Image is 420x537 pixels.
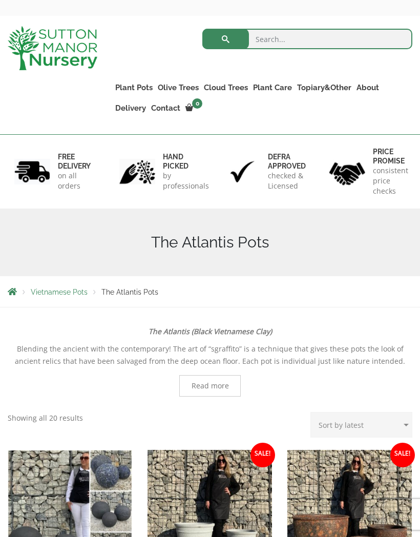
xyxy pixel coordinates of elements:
[113,101,149,115] a: Delivery
[268,152,306,171] h6: Defra approved
[202,29,412,49] input: Search...
[192,98,202,109] span: 0
[329,156,365,187] img: 4.jpg
[155,80,201,95] a: Olive Trees
[224,159,260,185] img: 3.jpg
[58,152,91,171] h6: FREE DELIVERY
[149,326,272,336] strong: The Atlantis (Black Vietnamese Clay)
[201,80,250,95] a: Cloud Trees
[250,443,275,467] span: Sale!
[149,101,183,115] a: Contact
[58,171,91,191] p: on all orders
[250,80,295,95] a: Plant Care
[183,101,205,115] a: 0
[295,80,354,95] a: Topiary&Other
[373,166,408,196] p: consistent price checks
[8,26,97,70] img: logo
[268,171,306,191] p: checked & Licensed
[31,288,88,296] a: Vietnamese Pots
[373,147,408,166] h6: Price promise
[101,288,158,296] span: The Atlantis Pots
[14,159,50,185] img: 1.jpg
[8,287,412,296] nav: Breadcrumbs
[354,80,382,95] a: About
[8,343,412,367] p: Blending the ancient with the contemporary! The art of “sgraffito” is a technique that gives thes...
[163,171,209,191] p: by professionals
[8,412,83,424] p: Showing all 20 results
[8,233,412,252] h1: The Atlantis Pots
[310,412,412,438] select: Shop order
[113,80,155,95] a: Plant Pots
[119,159,155,185] img: 2.jpg
[163,152,209,171] h6: hand picked
[192,382,229,389] span: Read more
[390,443,415,467] span: Sale!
